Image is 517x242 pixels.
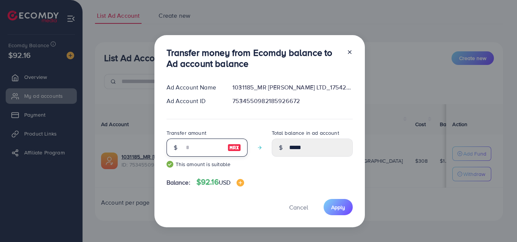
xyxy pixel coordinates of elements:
span: USD [219,178,230,187]
div: 7534550982185926672 [226,97,358,105]
img: image [237,179,244,187]
button: Apply [324,199,353,215]
iframe: Chat [485,208,511,236]
img: guide [167,161,173,168]
div: 1031185_MR [PERSON_NAME] LTD_1754274376901 [226,83,358,92]
span: Apply [331,203,345,211]
span: Cancel [289,203,308,211]
label: Total balance in ad account [272,129,339,137]
div: Ad Account Name [160,83,227,92]
h3: Transfer money from Ecomdy balance to Ad account balance [167,47,341,69]
small: This amount is suitable [167,160,248,168]
button: Cancel [280,199,318,215]
h4: $92.16 [196,177,244,187]
img: image [227,143,241,152]
span: Balance: [167,178,190,187]
label: Transfer amount [167,129,206,137]
div: Ad Account ID [160,97,227,105]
